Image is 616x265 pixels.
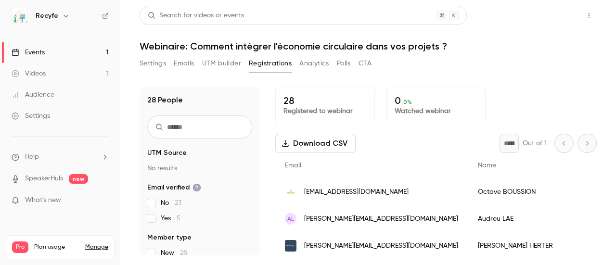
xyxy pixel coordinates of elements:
[25,174,63,184] a: SpeakerHub
[359,56,372,71] button: CTA
[403,99,412,105] span: 0 %
[12,111,50,121] div: Settings
[536,6,574,25] button: Share
[304,241,458,251] span: [PERSON_NAME][EMAIL_ADDRESS][DOMAIN_NAME]
[180,250,187,256] span: 28
[12,69,46,78] div: Videos
[177,215,180,222] span: 5
[174,56,194,71] button: Emails
[147,148,187,158] span: UTM Source
[304,187,409,197] span: [EMAIL_ADDRESS][DOMAIN_NAME]
[12,152,109,162] li: help-dropdown-opener
[36,11,58,21] h6: Recyfe
[395,106,478,116] p: Watched webinar
[148,11,244,21] div: Search for videos or events
[147,164,252,173] p: No results
[161,214,180,223] span: Yes
[287,215,294,223] span: AL
[34,243,79,251] span: Plan usage
[12,241,28,253] span: Pro
[285,240,296,252] img: strasbourg.eu
[175,200,181,206] span: 23
[161,248,187,258] span: New
[147,233,192,242] span: Member type
[97,196,109,205] iframe: Noticeable Trigger
[12,8,27,24] img: Recyfe
[202,56,241,71] button: UTM builder
[12,48,45,57] div: Events
[395,95,478,106] p: 0
[140,40,597,52] h1: Webinaire: Comment intégrer l'économie circulaire dans vos projets ?
[25,152,39,162] span: Help
[304,214,458,224] span: [PERSON_NAME][EMAIL_ADDRESS][DOMAIN_NAME]
[468,178,589,205] div: Octave BOUSSION
[299,56,329,71] button: Analytics
[275,134,356,153] button: Download CSV
[147,183,201,192] span: Email verified
[285,186,296,198] img: neo-eco.fr
[249,56,292,71] button: Registrations
[523,139,547,148] p: Out of 1
[12,90,54,100] div: Audience
[25,195,61,205] span: What's new
[161,198,181,208] span: No
[147,94,183,106] h1: 28 People
[283,106,367,116] p: Registered to webinar
[85,243,108,251] a: Manage
[468,205,589,232] div: Audreu LAE
[285,162,301,169] span: Email
[337,56,351,71] button: Polls
[283,95,367,106] p: 28
[140,56,166,71] button: Settings
[478,162,496,169] span: Name
[468,232,589,259] div: [PERSON_NAME] HERTER
[69,174,88,184] span: new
